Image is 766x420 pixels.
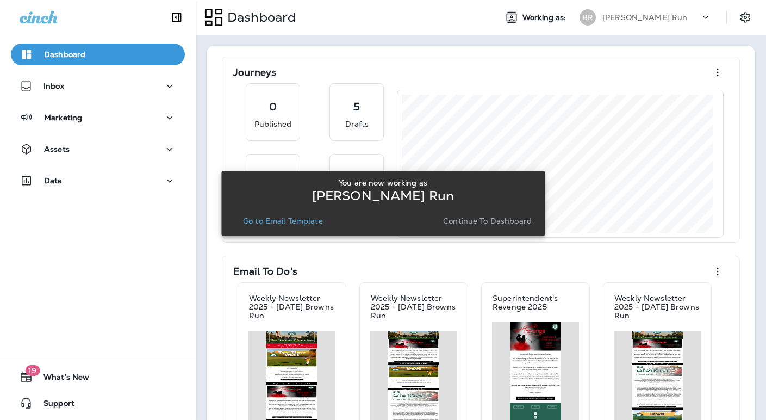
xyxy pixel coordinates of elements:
button: Collapse Sidebar [161,7,192,28]
div: BR [580,9,596,26]
p: [PERSON_NAME] Run [312,192,454,200]
span: Working as: [522,13,569,22]
button: Marketing [11,107,185,128]
button: 19What's New [11,366,185,388]
p: Continue to Dashboard [443,217,532,225]
button: Data [11,170,185,192]
p: [PERSON_NAME] Run [602,13,687,22]
button: Go to Email Template [239,213,327,228]
button: Dashboard [11,44,185,65]
button: Assets [11,138,185,160]
button: Continue to Dashboard [439,213,536,228]
button: Settings [736,8,755,27]
button: Inbox [11,75,185,97]
p: Assets [44,145,70,153]
p: Go to Email Template [243,217,323,225]
p: Weekly Newsletter 2025 - [DATE] Browns Run [614,294,700,320]
span: 19 [25,365,40,376]
p: Inbox [43,82,64,90]
p: You are now working as [339,178,427,187]
span: Support [33,399,74,412]
span: What's New [33,373,89,386]
p: Marketing [44,113,82,122]
button: Support [11,392,185,414]
p: Data [44,176,63,185]
p: Dashboard [44,50,85,59]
